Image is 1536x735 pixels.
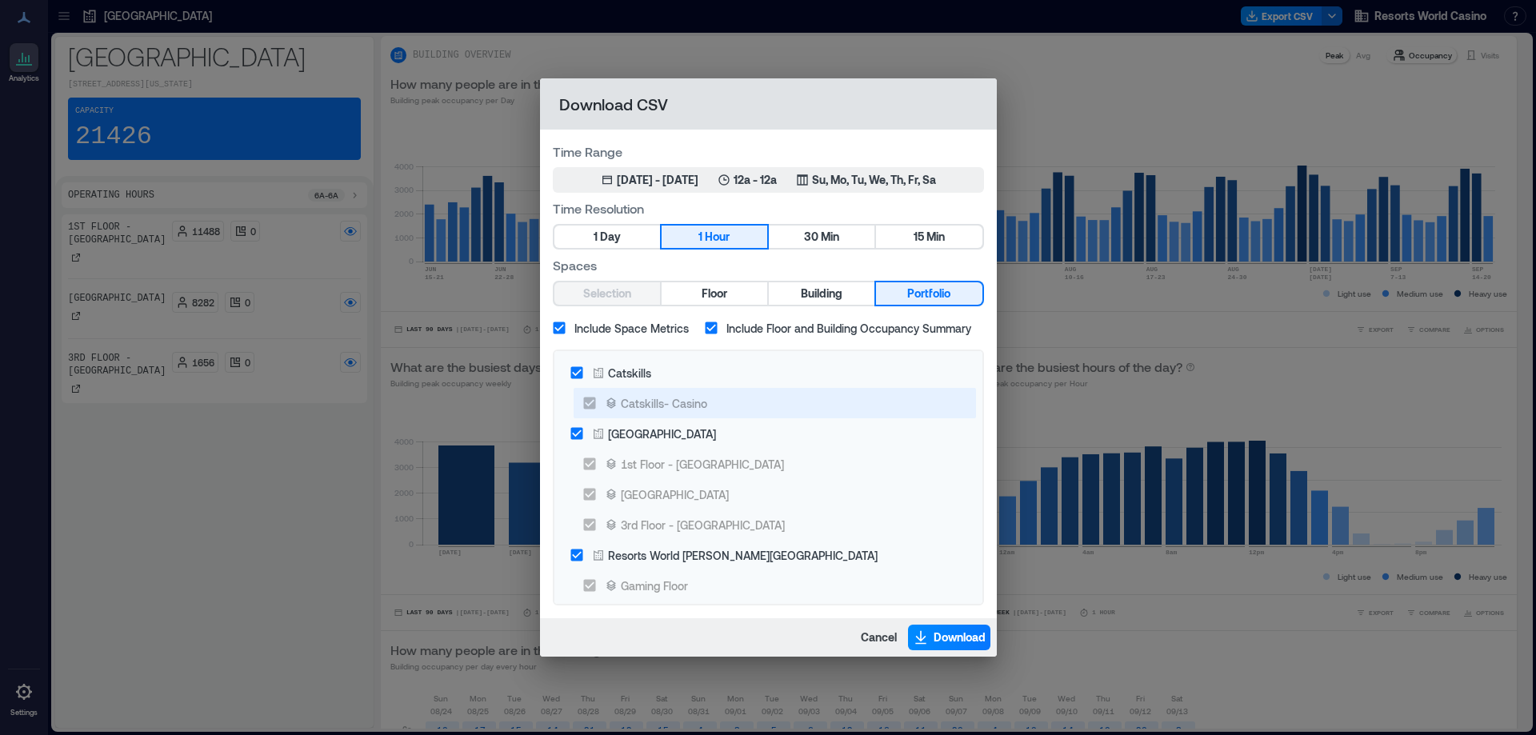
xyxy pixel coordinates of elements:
span: Portfolio [907,284,950,304]
span: Include Floor and Building Occupancy Summary [726,320,971,337]
span: Download [934,629,986,645]
p: 12a - 12a [734,172,777,188]
span: Building [801,284,842,304]
span: 15 [914,227,924,247]
div: 3rd Floor - [GEOGRAPHIC_DATA] [621,517,785,533]
span: Hour [705,227,730,247]
div: [GEOGRAPHIC_DATA] [608,425,716,442]
span: Min [926,227,945,247]
button: 1 Hour [662,226,767,248]
div: Catskills- Casino [621,395,707,412]
div: 1st Floor - [GEOGRAPHIC_DATA] [621,456,784,473]
button: Download [908,625,990,650]
span: Include Space Metrics [574,320,689,337]
div: [GEOGRAPHIC_DATA] [621,486,729,503]
div: Catskills [608,365,651,381]
span: 1 [698,227,702,247]
span: 30 [804,227,818,247]
span: Cancel [861,629,897,645]
label: Spaces [553,256,984,274]
button: 15 Min [876,226,982,248]
button: 30 Min [769,226,874,248]
div: [DATE] - [DATE] [617,172,698,188]
button: 1 Day [554,226,660,248]
span: Floor [702,284,727,304]
button: [DATE] - [DATE]12a - 12aSu, Mo, Tu, We, Th, Fr, Sa [553,167,984,193]
button: Cancel [856,625,902,650]
span: Day [600,227,621,247]
span: Min [821,227,839,247]
h2: Download CSV [540,78,997,130]
div: Resorts World [PERSON_NAME][GEOGRAPHIC_DATA] [608,547,878,564]
p: Su, Mo, Tu, We, Th, Fr, Sa [812,172,936,188]
label: Time Range [553,142,984,161]
button: Building [769,282,874,305]
button: Floor [662,282,767,305]
span: 1 [594,227,598,247]
div: Gaming Floor [621,577,688,594]
label: Time Resolution [553,199,984,218]
button: Portfolio [876,282,982,305]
